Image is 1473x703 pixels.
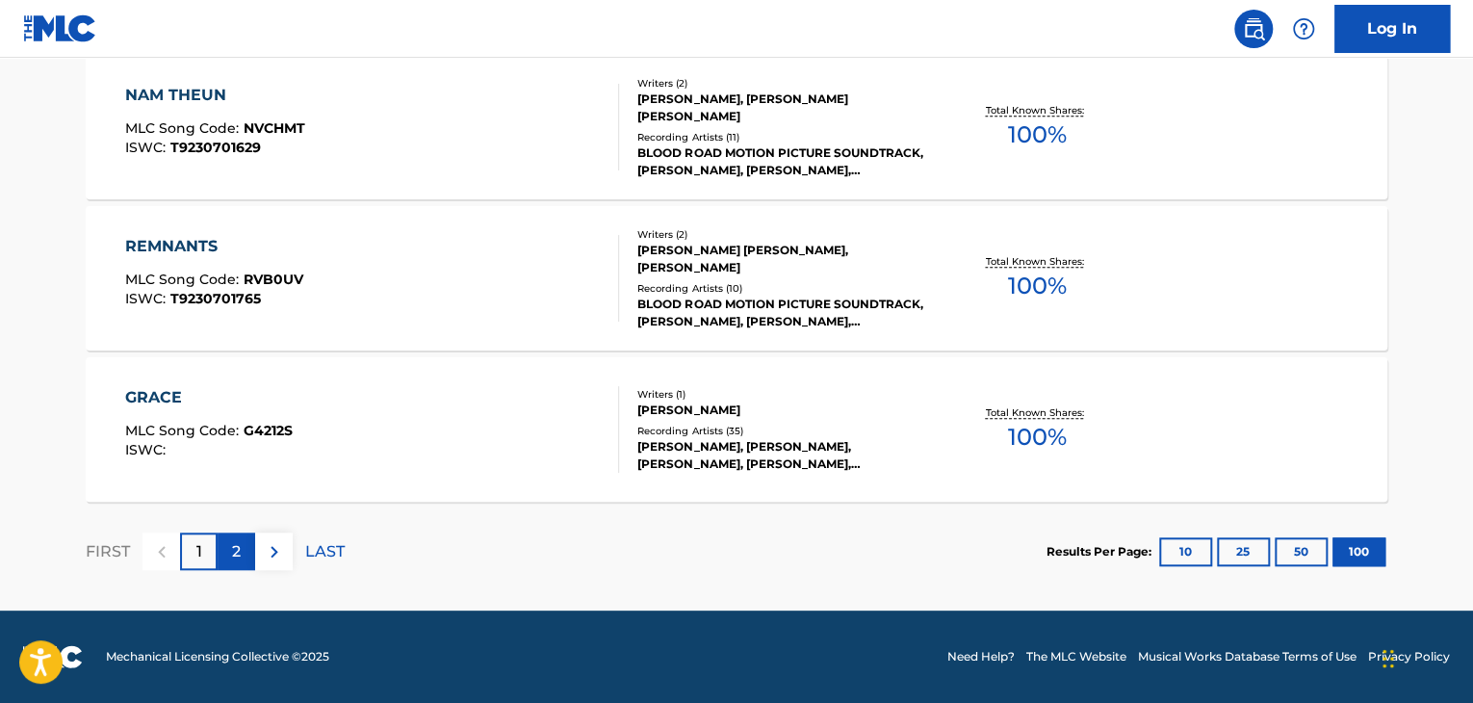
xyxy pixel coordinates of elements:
a: Log In [1334,5,1450,53]
img: right [263,540,286,563]
a: NAM THEUNMLC Song Code:NVCHMTISWC:T9230701629Writers (2)[PERSON_NAME], [PERSON_NAME] [PERSON_NAME... [86,55,1387,199]
div: GRACE [125,386,293,409]
div: Writers ( 2 ) [637,76,928,91]
div: [PERSON_NAME] [637,402,928,419]
a: Need Help? [947,648,1015,665]
div: Writers ( 1 ) [637,387,928,402]
button: 10 [1159,537,1212,566]
img: search [1242,17,1265,40]
div: [PERSON_NAME], [PERSON_NAME] [PERSON_NAME] [637,91,928,125]
div: Recording Artists ( 35 ) [637,424,928,438]
iframe: Chat Widget [1377,611,1473,703]
p: 1 [196,540,202,563]
div: [PERSON_NAME] [PERSON_NAME], [PERSON_NAME] [637,242,928,276]
button: 50 [1275,537,1328,566]
img: logo [23,645,83,668]
div: NAM THEUN [125,84,305,107]
a: GRACEMLC Song Code:G4212SISWC:Writers (1)[PERSON_NAME]Recording Artists (35)[PERSON_NAME], [PERSO... [86,357,1387,502]
span: MLC Song Code : [125,119,244,137]
img: MLC Logo [23,14,97,42]
span: 100 % [1007,117,1066,152]
div: Recording Artists ( 10 ) [637,281,928,296]
a: REMNANTSMLC Song Code:RVB0UVISWC:T9230701765Writers (2)[PERSON_NAME] [PERSON_NAME], [PERSON_NAME]... [86,206,1387,351]
img: help [1292,17,1315,40]
p: LAST [305,540,345,563]
span: NVCHMT [244,119,305,137]
button: 25 [1217,537,1270,566]
div: Help [1284,10,1323,48]
a: The MLC Website [1026,648,1126,665]
a: Musical Works Database Terms of Use [1138,648,1357,665]
div: REMNANTS [125,235,303,258]
div: BLOOD ROAD MOTION PICTURE SOUNDTRACK, [PERSON_NAME], [PERSON_NAME], [PERSON_NAME], [PERSON_NAME] [637,144,928,179]
p: Total Known Shares: [985,254,1088,269]
span: 100 % [1007,420,1066,455]
div: Recording Artists ( 11 ) [637,130,928,144]
span: ISWC : [125,441,170,458]
button: 100 [1332,537,1385,566]
span: MLC Song Code : [125,422,244,439]
span: T9230701629 [170,139,261,156]
span: RVB0UV [244,271,303,288]
p: 2 [232,540,241,563]
a: Privacy Policy [1368,648,1450,665]
span: 100 % [1007,269,1066,303]
div: BLOOD ROAD MOTION PICTURE SOUNDTRACK, [PERSON_NAME], [PERSON_NAME], [PERSON_NAME], [PERSON_NAME] [637,296,928,330]
span: T9230701765 [170,290,261,307]
div: Drag [1383,630,1394,688]
div: [PERSON_NAME], [PERSON_NAME], [PERSON_NAME], [PERSON_NAME], [PERSON_NAME] [637,438,928,473]
span: ISWC : [125,139,170,156]
a: Public Search [1234,10,1273,48]
span: Mechanical Licensing Collective © 2025 [106,648,329,665]
p: FIRST [86,540,130,563]
span: ISWC : [125,290,170,307]
span: G4212S [244,422,293,439]
p: Results Per Page: [1047,543,1156,560]
p: Total Known Shares: [985,103,1088,117]
p: Total Known Shares: [985,405,1088,420]
div: Writers ( 2 ) [637,227,928,242]
span: MLC Song Code : [125,271,244,288]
